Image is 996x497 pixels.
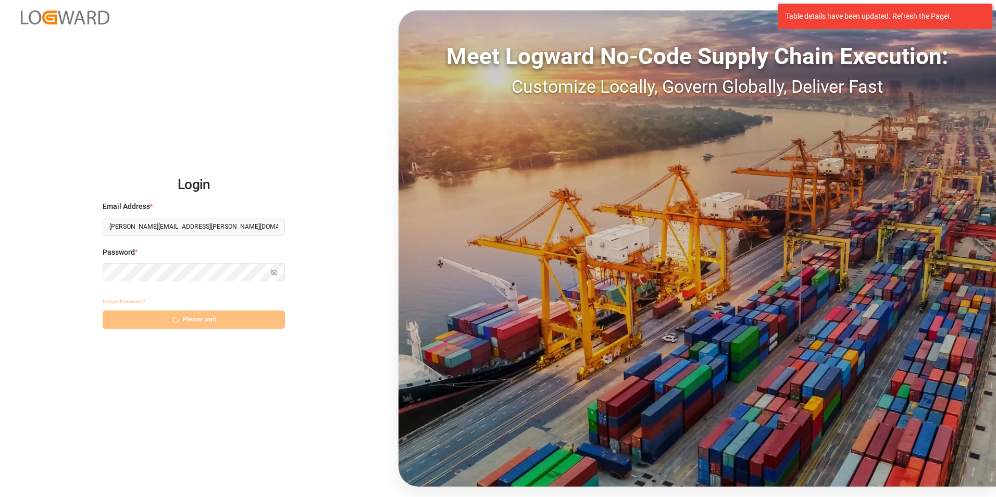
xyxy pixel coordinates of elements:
div: Customize Locally, Govern Globally, Deliver Fast [399,73,996,100]
div: Table details have been updated. Refresh the Page!. [786,11,977,22]
span: Email Address [103,201,150,212]
h2: Login [103,168,285,202]
span: Password [103,247,135,258]
div: Meet Logward No-Code Supply Chain Execution: [399,39,996,73]
input: Enter your email [103,218,285,236]
img: Logward_new_orange.png [21,10,109,24]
